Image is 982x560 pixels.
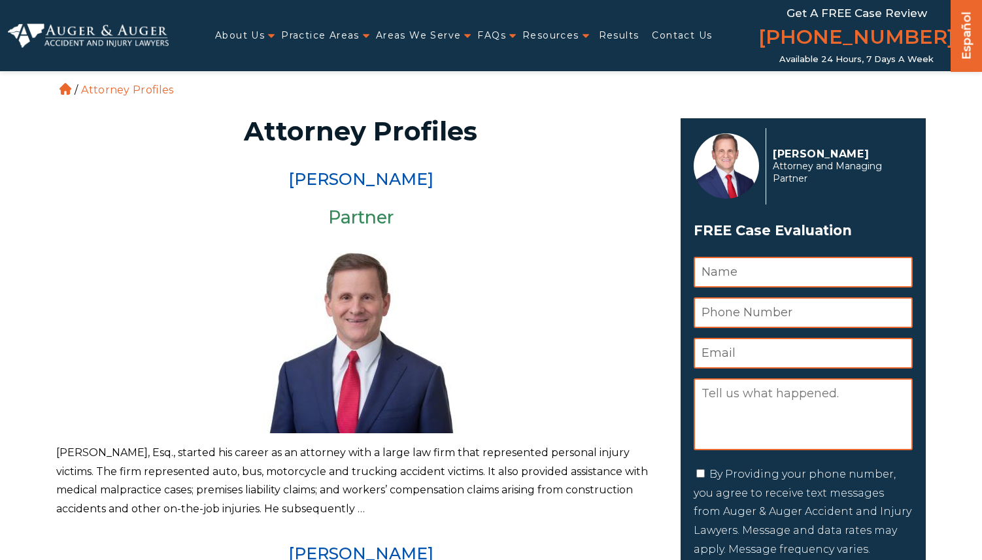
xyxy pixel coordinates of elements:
h3: Partner [56,208,665,227]
input: Name [694,257,913,288]
a: Areas We Serve [376,22,462,49]
span: Attorney and Managing Partner [773,160,906,185]
a: FAQs [477,22,506,49]
a: Practice Areas [281,22,360,49]
input: Email [694,338,913,369]
span: FREE Case Evaluation [694,218,913,243]
a: Results [599,22,639,49]
label: By Providing your phone number, you agree to receive text messages from Auger & Auger Accident an... [694,468,911,555]
a: Home [59,83,71,95]
img: Auger & Auger Accident and Injury Lawyers Logo [8,24,169,48]
li: Attorney Profiles [78,84,177,96]
img: Herbert Auger [263,237,459,433]
span: Available 24 Hours, 7 Days a Week [779,54,934,65]
img: Herbert Auger [694,133,759,199]
h1: Attorney Profiles [64,118,657,144]
a: About Us [215,22,265,49]
span: Get a FREE Case Review [787,7,927,20]
p: [PERSON_NAME], Esq., started his career as an attorney with a large law firm that represented per... [56,444,665,519]
input: Phone Number [694,297,913,328]
a: Contact Us [652,22,712,49]
a: Resources [522,22,579,49]
p: [PERSON_NAME] [773,148,906,160]
a: [PERSON_NAME] [288,169,433,189]
a: [PHONE_NUMBER] [758,23,955,54]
